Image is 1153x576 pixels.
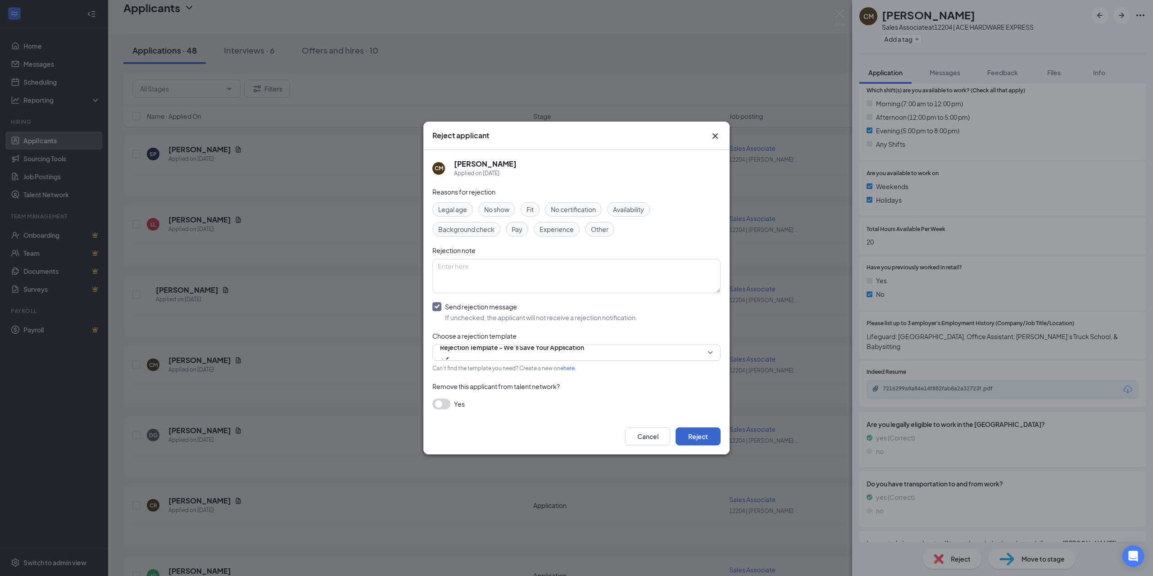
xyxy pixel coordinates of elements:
button: Reject [676,427,721,445]
span: No certification [551,204,596,214]
span: Fit [527,204,534,214]
div: Open Intercom Messenger [1122,545,1144,567]
span: Yes [454,399,465,409]
span: Reasons for rejection [432,188,495,196]
a: here [563,365,575,372]
span: Legal age [438,204,467,214]
button: Close [710,131,721,141]
span: Pay [512,224,522,234]
button: Cancel [625,427,670,445]
h3: Reject applicant [432,131,489,141]
span: Remove this applicant from talent network? [432,382,560,390]
div: CM [435,164,443,172]
span: Rejection Template - We'll Save Your Application [440,340,584,354]
div: Applied on [DATE] [454,169,517,178]
span: Availability [613,204,644,214]
span: Can't find the template you need? Create a new one . [432,365,576,372]
span: Experience [540,224,574,234]
svg: Checkmark [440,354,451,365]
span: No show [484,204,509,214]
span: Rejection note [432,246,476,254]
svg: Cross [710,131,721,141]
span: Choose a rejection template [432,332,517,340]
span: Background check [438,224,495,234]
span: Other [591,224,608,234]
h5: [PERSON_NAME] [454,159,517,169]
